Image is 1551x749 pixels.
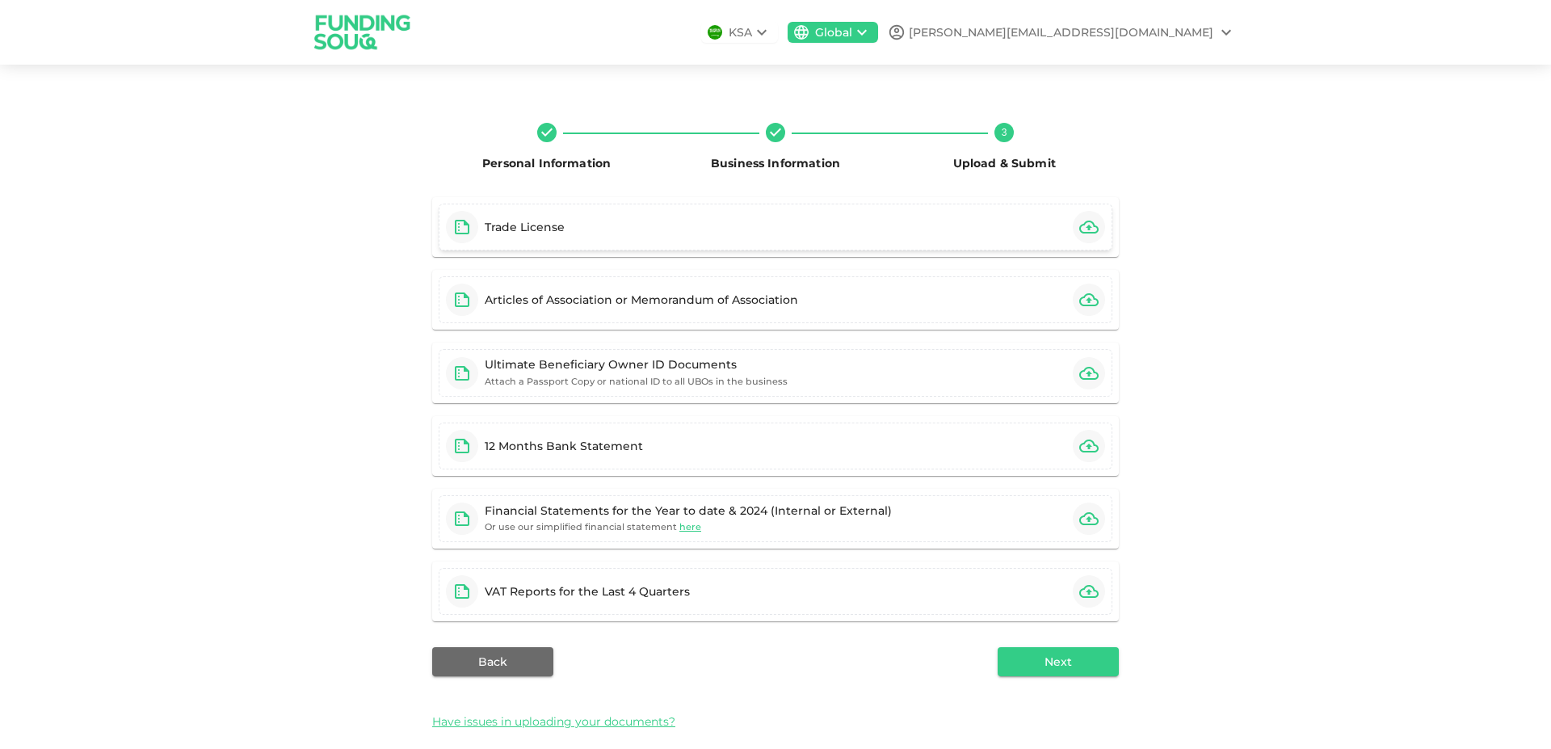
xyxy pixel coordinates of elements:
[711,156,840,170] span: Business Information
[485,219,565,235] div: Trade License
[998,647,1119,676] button: Next
[432,702,1119,741] div: Have issues in uploading your documents?
[432,713,675,730] span: Have issues in uploading your documents?
[953,156,1056,170] span: Upload & Submit
[485,292,798,308] div: Articles of Association or Memorandum of Association
[729,24,752,41] div: KSA
[679,521,701,532] span: here
[485,376,788,387] small: Attach a Passport Copy or national ID to all UBOs in the business
[909,24,1213,41] div: [PERSON_NAME][EMAIL_ADDRESS][DOMAIN_NAME]
[485,519,701,535] small: Or use our simplified financial statement
[1002,127,1007,138] text: 3
[708,25,722,40] img: flag-sa.b9a346574cdc8950dd34b50780441f57.svg
[485,356,788,372] div: Ultimate Beneficiary Owner ID Documents
[485,438,643,454] div: 12 Months Bank Statement
[485,583,690,600] div: VAT Reports for the Last 4 Quarters
[485,503,892,519] div: Financial Statements for the Year to date & 2024 (Internal or External)
[432,647,553,676] button: Back
[482,156,611,170] span: Personal Information
[815,24,852,41] div: Global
